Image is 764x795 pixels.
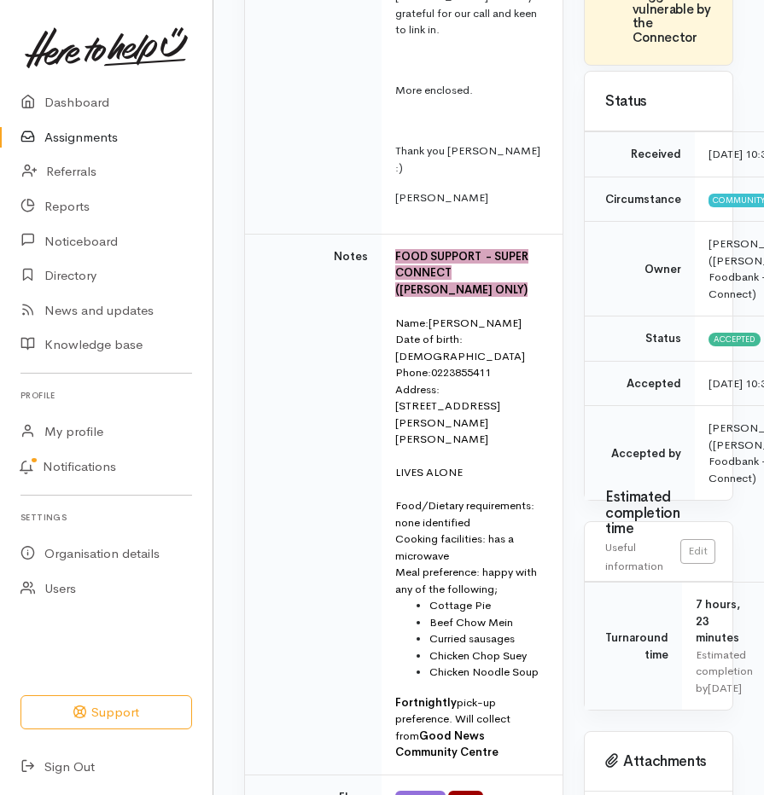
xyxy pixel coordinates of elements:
font: Beef Chow Mein [429,615,513,630]
font: Cottage Pie [429,598,491,612]
a: Edit [680,539,715,564]
p: Thank you [PERSON_NAME] :) [395,142,542,176]
div: Estimated completion by [696,647,753,697]
font: Phone: [395,365,431,380]
font: Address: [STREET_ADDRESS][PERSON_NAME][PERSON_NAME] [395,382,500,447]
span: Good News Community Centre [395,728,499,760]
p: More enclosed. [395,82,542,99]
td: Accepted [585,361,695,406]
span: Accepted [709,333,761,346]
td: Notes [245,234,382,775]
td: Status [585,316,695,362]
h6: Profile [20,384,192,407]
h3: Status [605,94,712,110]
font: pick-up preference. Will collect from [395,695,510,760]
td: Received [585,132,695,177]
font: Food/Dietary requirements: none identified [395,498,534,530]
font: Date of birth: [DEMOGRAPHIC_DATA] [395,332,525,363]
h3: Estimated completion time [605,490,680,537]
p: [PERSON_NAME] [395,189,542,206]
span: 7 hours, 23 minutes [696,597,740,645]
font: Name: [395,316,429,330]
font: Cooking facilities: has a microwave [395,531,514,563]
font: LIVES ALONE [395,465,463,479]
font: Chicken Noodle Soup [429,664,539,679]
font: 0223855411 [431,365,491,380]
h6: Settings [20,506,192,529]
span: FOOD SUPPORT - SUPER CONNECT ([PERSON_NAME] ONLY) [395,249,528,297]
td: Circumstance [585,177,695,222]
span: Fortnightly [395,695,457,710]
font: Chicken Chop Suey [429,648,527,663]
td: Turnaround time [585,583,682,711]
font: Meal preference: happy with any of the following; [395,565,537,596]
td: Owner [585,222,695,316]
span: Useful information for Connectors [605,540,664,612]
td: Accepted by [585,406,695,501]
time: [DATE] [708,681,742,695]
font: [PERSON_NAME] [429,316,522,330]
button: Support [20,695,192,730]
h3: Attachments [605,753,712,770]
font: Curried sausages [429,631,515,646]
